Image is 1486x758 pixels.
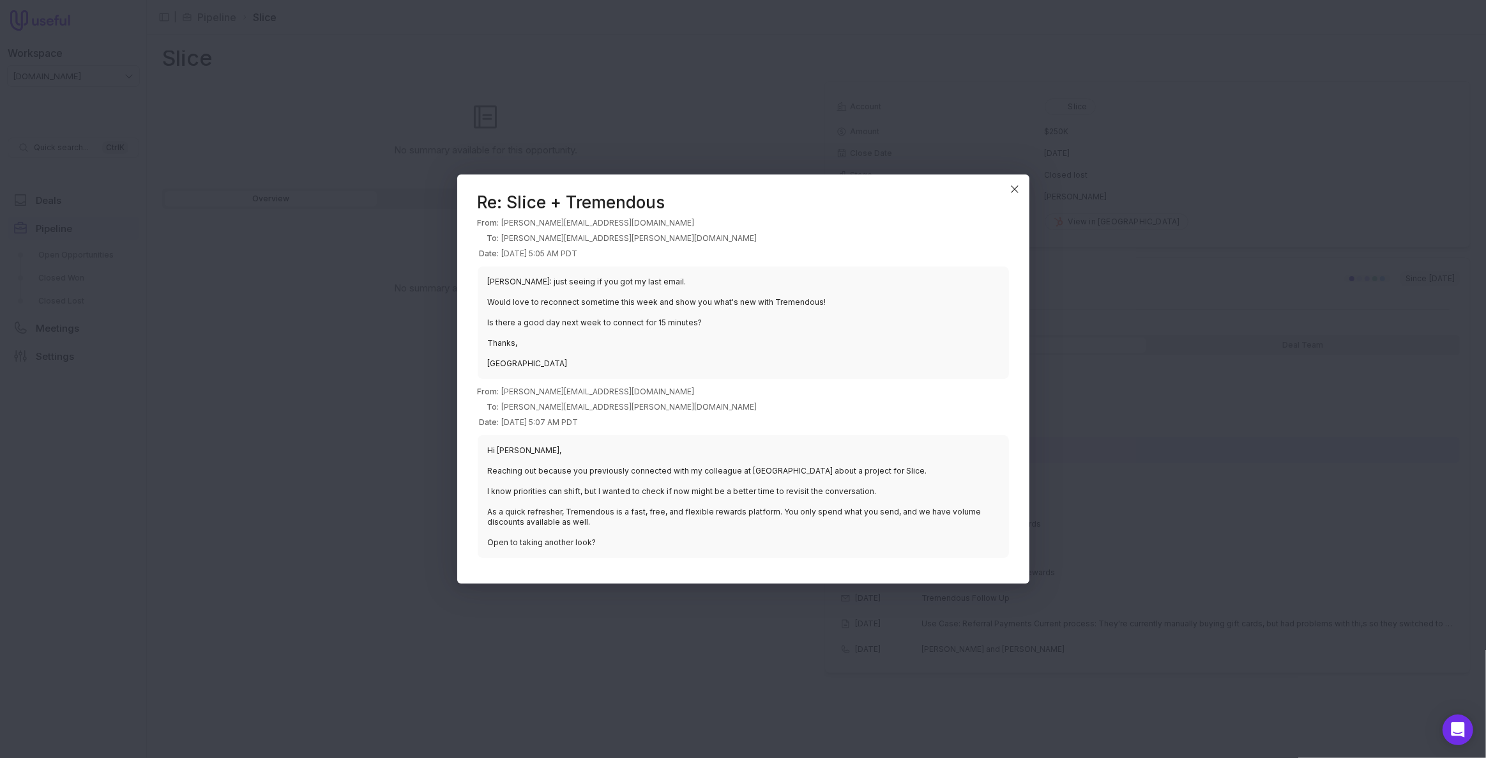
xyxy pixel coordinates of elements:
[478,215,502,231] th: From:
[478,399,502,415] th: To:
[1005,180,1024,199] button: Close
[502,384,757,399] td: [PERSON_NAME][EMAIL_ADDRESS][DOMAIN_NAME]
[478,267,1009,379] blockquote: [PERSON_NAME]: just seeing if you got my last email. Would love to reconnect sometime this week a...
[478,415,502,430] th: Date:
[502,215,757,231] td: [PERSON_NAME][EMAIL_ADDRESS][DOMAIN_NAME]
[478,231,502,246] th: To:
[478,246,502,261] th: Date:
[478,384,502,399] th: From:
[502,249,578,258] time: [DATE] 5:05 AM PDT
[502,417,579,427] time: [DATE] 5:07 AM PDT
[478,195,1009,210] header: Re: Slice + Tremendous
[502,399,757,415] td: [PERSON_NAME][EMAIL_ADDRESS][PERSON_NAME][DOMAIN_NAME]
[478,435,1009,558] blockquote: Hi [PERSON_NAME], Reaching out because you previously connected with my colleague at [GEOGRAPHIC_...
[502,231,757,246] td: [PERSON_NAME][EMAIL_ADDRESS][PERSON_NAME][DOMAIN_NAME]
